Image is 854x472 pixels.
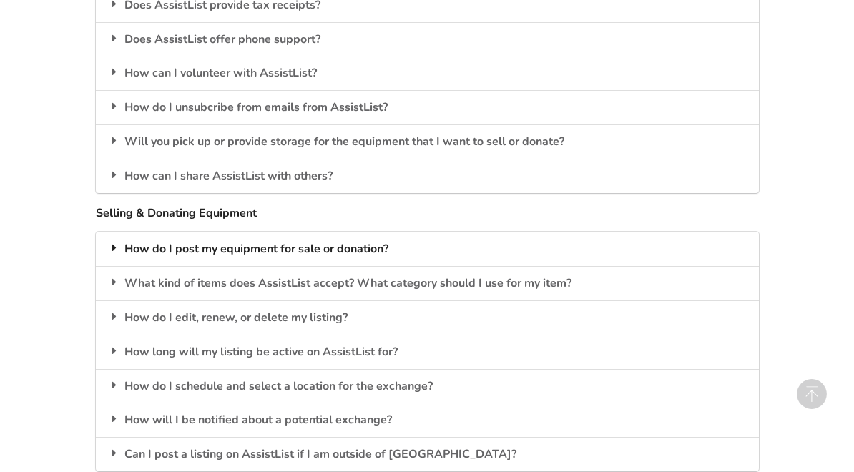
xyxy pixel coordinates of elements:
div: How do I post my equipment for sale or donation? [96,232,759,266]
div: How can I share AssistList with others? [96,159,759,193]
div: How will I be notified about a potential exchange? [96,403,759,437]
div: Can I post a listing on AssistList if I am outside of [GEOGRAPHIC_DATA]? [96,437,759,471]
div: What kind of items does AssistList accept? What category should I use for my item? [96,266,759,300]
div: Will you pick up or provide storage for the equipment that I want to sell or donate? [96,124,759,159]
div: How long will my listing be active on AssistList for? [96,335,759,369]
div: How do I schedule and select a location for the exchange? [96,369,759,403]
div: Does AssistList offer phone support? [96,22,759,56]
h5: Selling & Donating Equipment [96,206,759,221]
div: How do I unsubcribe from emails from AssistList? [96,90,759,124]
div: How do I edit, renew, or delete my listing? [96,300,759,335]
div: How can I volunteer with AssistList? [96,56,759,90]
